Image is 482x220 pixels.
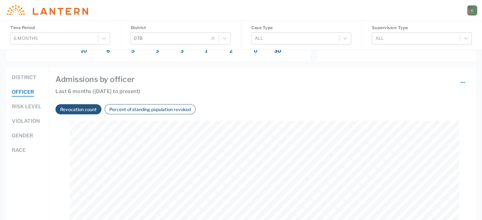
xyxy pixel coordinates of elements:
span: 3 [145,47,170,55]
button: Revocation count [58,106,99,113]
span: 0 [243,47,268,55]
h4: District [131,25,230,31]
h4: Case Type [251,25,351,31]
span: 30 [274,48,281,54]
span: 10 [72,47,96,55]
button: Percent of standing population revoked [107,106,193,113]
button: Race [12,147,26,155]
button: District [12,74,36,82]
span: 2 [219,47,243,55]
span: 1 [194,47,219,55]
a: E [467,5,477,16]
button: Gender [12,132,33,140]
h4: Supervision Type [372,25,472,31]
button: Violation [12,117,40,126]
h4: Time Period [10,25,110,31]
button: Officer [12,88,34,97]
button: Risk level [12,103,42,111]
h4: Admissions by officer [55,74,469,85]
span: ... [460,76,465,85]
img: Lantern [5,5,88,16]
h6: Last 6 months ([DATE] to present) [55,88,469,102]
span: 3 [170,47,194,55]
span: 5 [121,47,145,55]
span: 6 [96,47,120,55]
div: 07B [131,33,207,43]
button: ... [456,74,469,87]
